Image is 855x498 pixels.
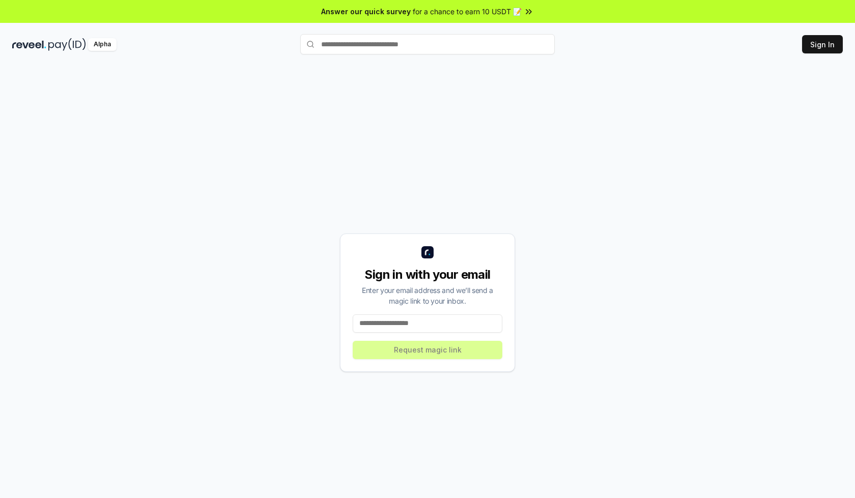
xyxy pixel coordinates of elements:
[353,267,502,283] div: Sign in with your email
[413,6,522,17] span: for a chance to earn 10 USDT 📝
[12,38,46,51] img: reveel_dark
[802,35,843,53] button: Sign In
[421,246,434,258] img: logo_small
[48,38,86,51] img: pay_id
[353,285,502,306] div: Enter your email address and we’ll send a magic link to your inbox.
[88,38,117,51] div: Alpha
[321,6,411,17] span: Answer our quick survey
